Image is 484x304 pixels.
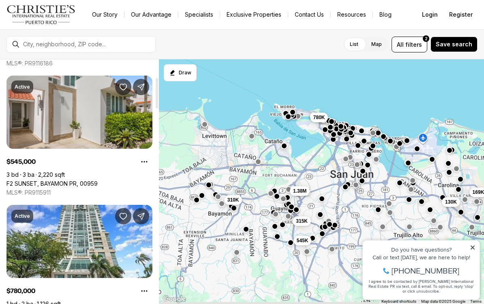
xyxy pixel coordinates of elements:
[133,208,149,224] button: Share Property
[6,180,98,187] a: F2 SUNSET, BAYAMON PR, 00959
[417,7,443,23] button: Login
[392,37,427,52] button: Allfilters2
[313,114,325,120] span: 780K
[178,9,220,20] a: Specialists
[290,186,310,196] button: 1.38M
[442,197,460,206] button: 130K
[343,37,365,52] label: List
[227,196,239,203] span: 310K
[136,283,152,299] button: Property options
[220,9,288,20] a: Exclusive Properties
[310,112,328,122] button: 780K
[444,7,478,23] button: Register
[297,237,308,243] span: 545K
[115,208,131,224] button: Save Property: 404 DE LA CONSTITUCION AVE #1104
[133,79,149,95] button: Share Property
[9,26,117,32] div: Call or text [DATE], we are here to help!
[33,38,101,46] span: [PHONE_NUMBER]
[445,198,457,205] span: 130K
[10,50,116,65] span: I agree to be contacted by [PERSON_NAME] International Real Estate PR via text, call & email. To ...
[9,18,117,24] div: Do you have questions?
[449,11,473,18] span: Register
[331,9,373,20] a: Resources
[430,37,478,52] button: Save search
[224,195,242,204] button: 310K
[288,9,330,20] button: Contact Us
[436,41,472,48] span: Save search
[293,235,312,245] button: 545K
[124,9,178,20] a: Our Advantage
[365,37,388,52] label: Map
[293,188,306,194] span: 1.38M
[15,213,30,219] p: Active
[15,84,30,90] p: Active
[293,216,311,226] button: 315K
[136,154,152,170] button: Property options
[405,40,422,49] span: filters
[164,64,197,81] button: Start drawing
[115,79,131,95] button: Save Property: F2 SUNSET
[296,217,308,224] span: 315K
[397,40,404,49] span: All
[373,9,398,20] a: Blog
[422,11,438,18] span: Login
[425,35,428,42] span: 2
[86,9,124,20] a: Our Story
[6,5,76,24] img: logo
